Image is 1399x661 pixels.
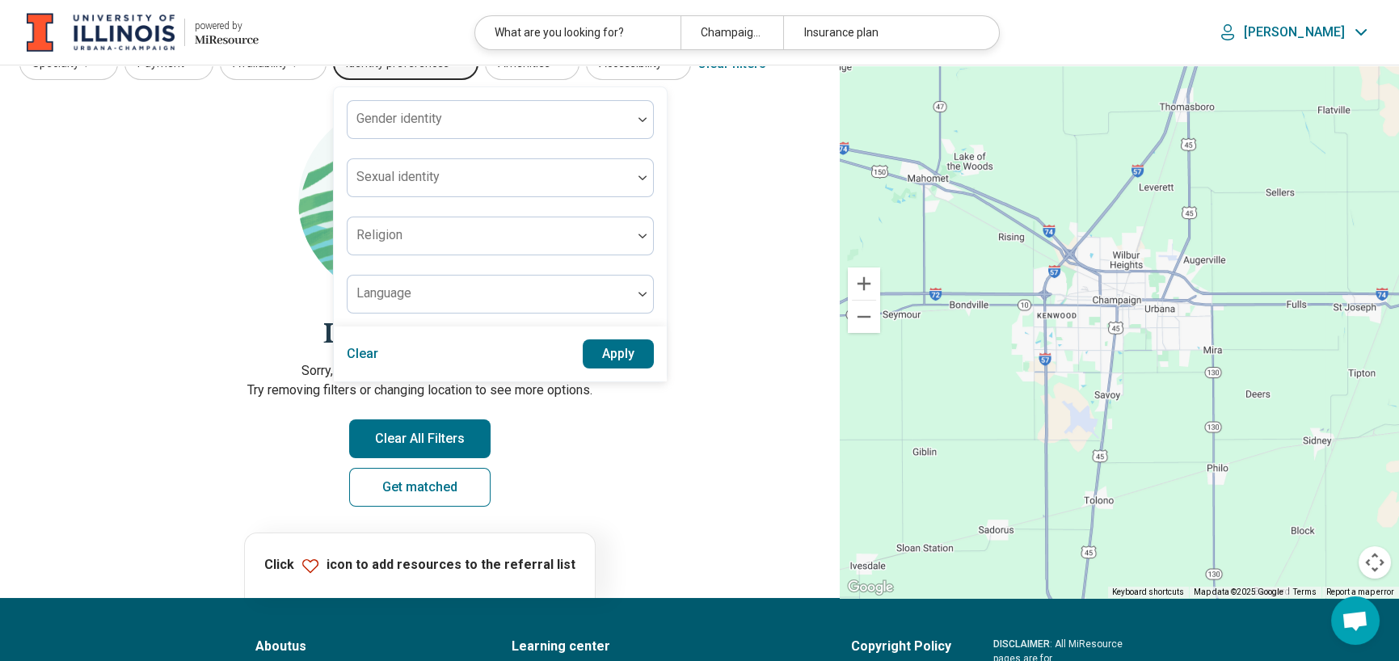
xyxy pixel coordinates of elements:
div: Insurance plan [783,16,988,49]
a: Get matched [349,468,491,507]
div: What are you looking for? [475,16,681,49]
button: Map camera controls [1359,546,1391,579]
a: Copyright Policy [851,637,951,656]
label: Gender identity [356,111,442,126]
p: Sorry, your search didn’t return any results. Try removing filters or changing location to see mo... [19,361,820,400]
label: Religion [356,227,402,242]
label: Sexual identity [356,169,440,184]
button: Keyboard shortcuts [1112,587,1184,598]
button: Clear All Filters [349,419,491,458]
label: Language [356,285,411,301]
a: Learning center [512,637,809,656]
button: Apply [583,339,655,368]
h2: Let's try again [19,316,820,352]
span: Map data ©2025 Google [1194,587,1283,596]
div: Open chat [1331,596,1380,645]
button: Zoom in [848,267,880,300]
p: Click icon to add resources to the referral list [264,556,575,575]
button: Clear [347,339,379,368]
a: Aboutus [255,637,470,656]
img: University of Illinois at Urbana-Champaign [27,13,175,52]
a: Terms (opens in new tab) [1293,587,1317,596]
div: powered by [195,19,259,33]
a: Report a map error [1326,587,1394,596]
button: Zoom out [848,301,880,333]
div: Champaign, [GEOGRAPHIC_DATA] 61820 [681,16,783,49]
a: Open this area in Google Maps (opens a new window) [844,577,897,598]
img: Google [844,577,897,598]
p: [PERSON_NAME] [1244,24,1345,40]
span: DISCLAIMER [993,638,1050,650]
a: University of Illinois at Urbana-Champaignpowered by [26,13,259,52]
